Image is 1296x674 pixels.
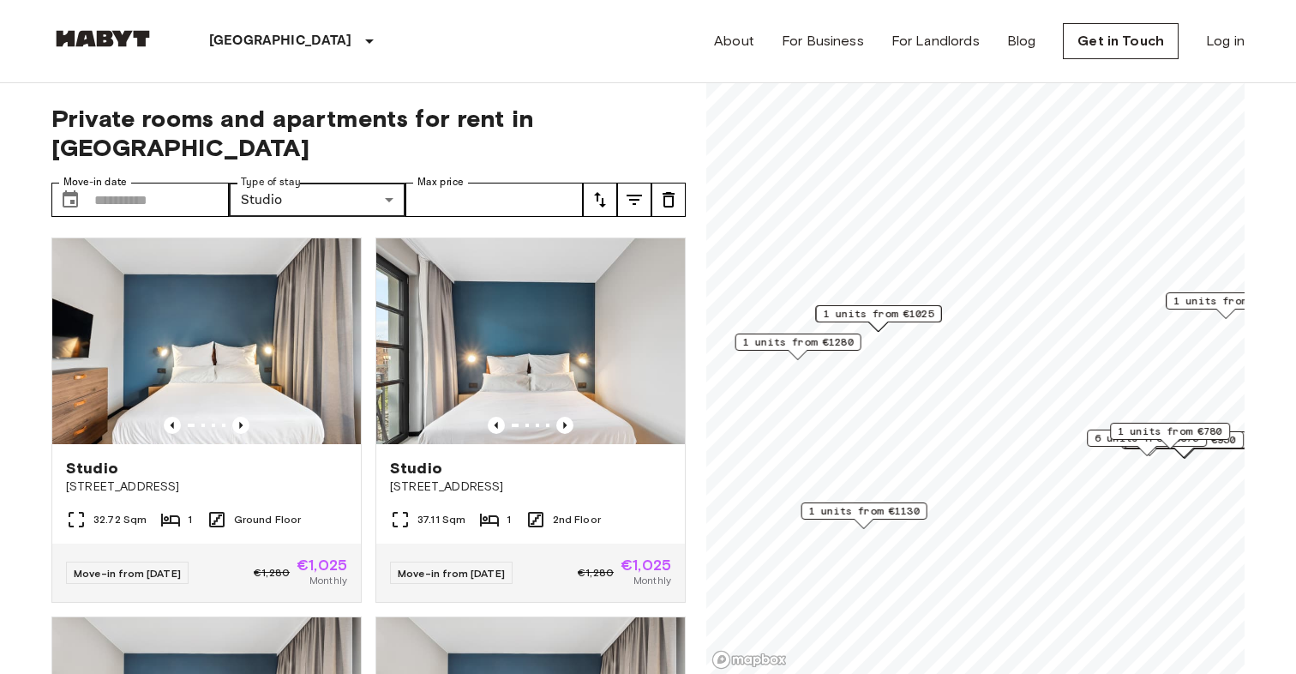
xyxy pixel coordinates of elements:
[241,175,301,190] label: Type of stay
[234,512,302,527] span: Ground Floor
[617,183,651,217] button: tune
[578,565,614,581] span: €1,280
[735,334,861,360] div: Map marker
[1007,31,1036,51] a: Blog
[583,183,617,217] button: tune
[66,478,347,496] span: [STREET_ADDRESS]
[801,502,927,529] div: Map marker
[63,175,127,190] label: Move-in date
[229,183,406,217] div: Studio
[1110,423,1230,449] div: Map marker
[1118,424,1222,439] span: 1 units from €780
[556,417,573,434] button: Previous image
[711,650,787,670] a: Mapbox logo
[1131,432,1236,448] span: 5 units from €950
[1173,293,1278,309] span: 1 units from €980
[809,503,920,519] span: 1 units from €1130
[232,417,249,434] button: Previous image
[1063,23,1179,59] a: Get in Touch
[51,104,686,162] span: Private rooms and apartments for rent in [GEOGRAPHIC_DATA]
[375,238,686,603] a: Marketing picture of unit DE-01-482-208-01Previous imagePrevious imageStudio[STREET_ADDRESS]37.11...
[309,573,347,588] span: Monthly
[824,306,934,322] span: 1 units from €1025
[254,565,290,581] span: €1,280
[51,238,362,603] a: Marketing picture of unit DE-01-481-006-01Previous imagePrevious imageStudio[STREET_ADDRESS]32.72...
[782,31,864,51] a: For Business
[1206,31,1245,51] a: Log in
[553,512,601,527] span: 2nd Floor
[1087,430,1207,456] div: Map marker
[188,512,192,527] span: 1
[714,31,754,51] a: About
[816,305,942,332] div: Map marker
[376,238,685,444] img: Marketing picture of unit DE-01-482-208-01
[390,458,442,478] span: Studio
[633,573,671,588] span: Monthly
[209,31,352,51] p: [GEOGRAPHIC_DATA]
[891,31,980,51] a: For Landlords
[164,417,181,434] button: Previous image
[651,183,686,217] button: tune
[488,417,505,434] button: Previous image
[1166,292,1286,319] div: Map marker
[297,557,347,573] span: €1,025
[417,175,464,190] label: Max price
[66,458,118,478] span: Studio
[53,183,87,217] button: Choose date
[93,512,147,527] span: 32.72 Sqm
[743,334,854,350] span: 1 units from €1280
[390,478,671,496] span: [STREET_ADDRESS]
[51,30,154,47] img: Habyt
[507,512,511,527] span: 1
[398,567,505,580] span: Move-in from [DATE]
[52,238,361,444] img: Marketing picture of unit DE-01-481-006-01
[1095,430,1199,446] span: 6 units from €875
[417,512,465,527] span: 37.11 Sqm
[74,567,181,580] span: Move-in from [DATE]
[621,557,671,573] span: €1,025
